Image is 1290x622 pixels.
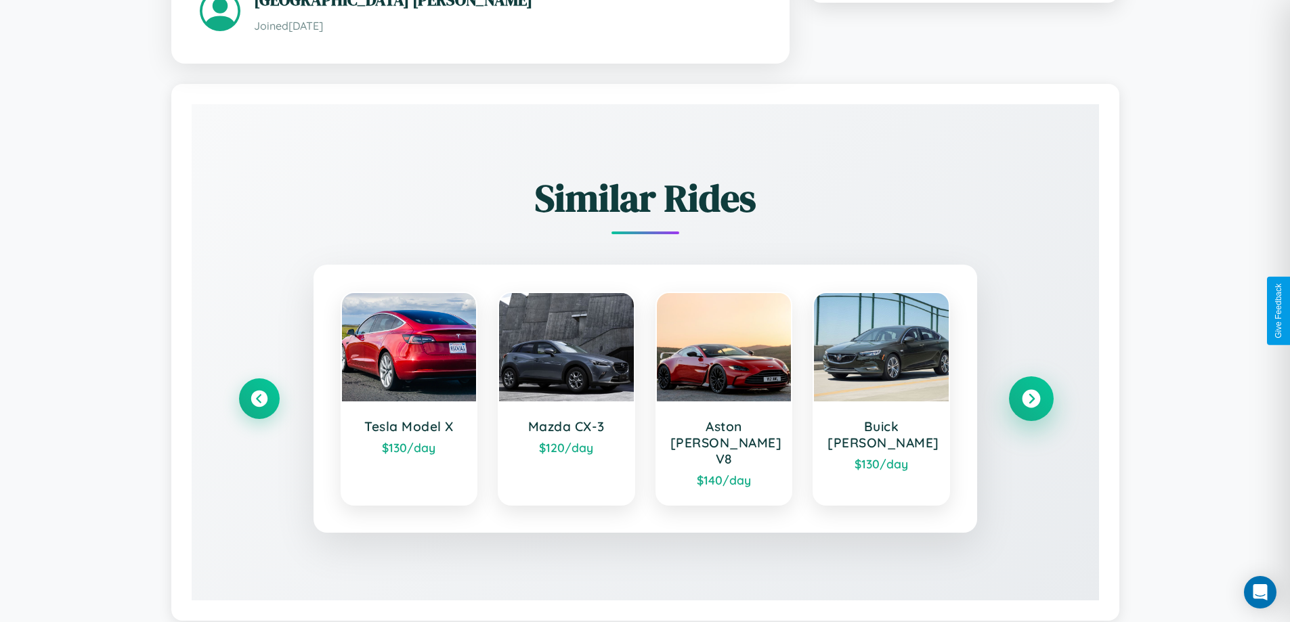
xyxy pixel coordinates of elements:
p: Joined [DATE] [254,16,761,36]
h2: Similar Rides [239,172,1052,224]
div: $ 140 /day [670,472,778,487]
h3: Aston [PERSON_NAME] V8 [670,418,778,467]
h3: Tesla Model X [356,418,463,435]
a: Mazda CX-3$120/day [498,292,635,506]
h3: Buick [PERSON_NAME] [827,418,935,451]
h3: Mazda CX-3 [513,418,620,435]
a: Tesla Model X$130/day [341,292,478,506]
div: $ 130 /day [827,456,935,471]
div: Open Intercom Messenger [1244,576,1276,608]
a: Aston [PERSON_NAME] V8$140/day [655,292,793,506]
div: $ 120 /day [513,440,620,455]
a: Buick [PERSON_NAME]$130/day [813,292,950,506]
div: $ 130 /day [356,440,463,455]
div: Give Feedback [1274,284,1283,338]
